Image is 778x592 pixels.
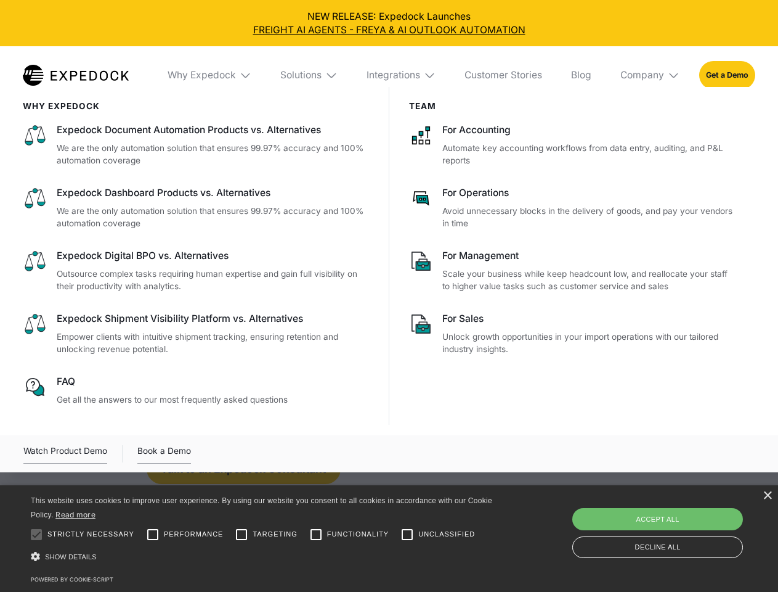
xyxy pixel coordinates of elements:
div: For Accounting [442,123,735,137]
div: Solutions [280,69,322,81]
div: Why Expedock [158,46,261,104]
span: Show details [45,553,97,561]
a: open lightbox [23,444,107,464]
div: Watch Product Demo [23,444,107,464]
div: Company [620,69,664,81]
p: We are the only automation solution that ensures 99.97% accuracy and 100% automation coverage [57,205,370,230]
p: We are the only automation solution that ensures 99.97% accuracy and 100% automation coverage [57,142,370,167]
a: Expedock Shipment Visibility Platform vs. AlternativesEmpower clients with intuitive shipment tra... [23,312,370,356]
a: Customer Stories [455,46,551,104]
span: This website uses cookies to improve user experience. By using our website you consent to all coo... [31,496,492,519]
p: Outsource complex tasks requiring human expertise and gain full visibility on their productivity ... [57,268,370,293]
div: Expedock Shipment Visibility Platform vs. Alternatives [57,312,370,326]
div: Expedock Document Automation Products vs. Alternatives [57,123,370,137]
a: Expedock Dashboard Products vs. AlternativesWe are the only automation solution that ensures 99.9... [23,186,370,230]
p: Get all the answers to our most frequently asked questions [57,393,370,406]
a: Powered by cookie-script [31,576,113,583]
a: Read more [55,510,95,519]
div: Integrations [357,46,445,104]
span: Strictly necessary [47,529,134,540]
div: For Operations [442,186,735,200]
div: For Sales [442,312,735,326]
div: Integrations [367,69,420,81]
a: FAQGet all the answers to our most frequently asked questions [23,375,370,406]
a: Get a Demo [699,61,755,89]
a: Blog [561,46,601,104]
a: For ManagementScale your business while keep headcount low, and reallocate your staff to higher v... [409,249,736,293]
p: Avoid unnecessary blocks in the delivery of goods, and pay your vendors in time [442,205,735,230]
div: Team [409,101,736,111]
div: FAQ [57,375,370,388]
span: Unclassified [418,529,475,540]
div: NEW RELEASE: Expedock Launches [10,10,769,37]
a: For AccountingAutomate key accounting workflows from data entry, auditing, and P&L reports [409,123,736,167]
span: Targeting [253,529,297,540]
p: Automate key accounting workflows from data entry, auditing, and P&L reports [442,142,735,167]
div: Expedock Dashboard Products vs. Alternatives [57,186,370,200]
iframe: Chat Widget [573,459,778,592]
div: WHy Expedock [23,101,370,111]
div: Show details [31,549,496,565]
a: FREIGHT AI AGENTS - FREYA & AI OUTLOOK AUTOMATION [10,23,769,37]
p: Scale your business while keep headcount low, and reallocate your staff to higher value tasks suc... [442,268,735,293]
a: Expedock Digital BPO vs. AlternativesOutsource complex tasks requiring human expertise and gain f... [23,249,370,293]
div: Solutions [271,46,347,104]
a: Book a Demo [137,444,191,464]
p: Empower clients with intuitive shipment tracking, ensuring retention and unlocking revenue potent... [57,331,370,356]
a: For SalesUnlock growth opportunities in your import operations with our tailored industry insights. [409,312,736,356]
span: Performance [164,529,224,540]
span: Functionality [327,529,389,540]
div: Why Expedock [168,69,236,81]
div: For Management [442,249,735,263]
a: For OperationsAvoid unnecessary blocks in the delivery of goods, and pay your vendors in time [409,186,736,230]
div: Company [610,46,689,104]
p: Unlock growth opportunities in your import operations with our tailored industry insights. [442,331,735,356]
a: Expedock Document Automation Products vs. AlternativesWe are the only automation solution that en... [23,123,370,167]
div: Expedock Digital BPO vs. Alternatives [57,249,370,263]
